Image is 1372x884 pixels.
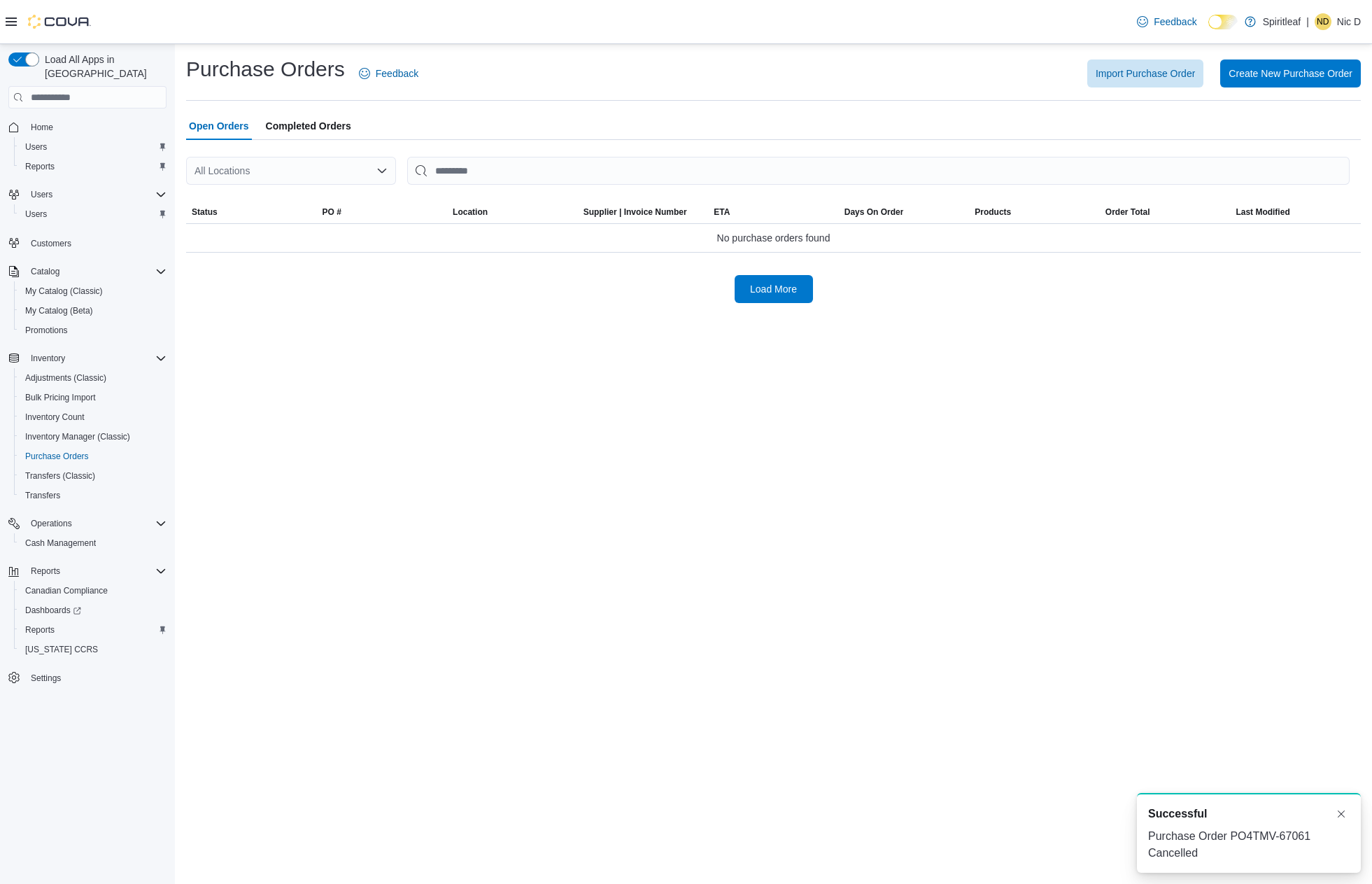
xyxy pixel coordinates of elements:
button: PO # [317,201,448,223]
span: Users [25,186,167,203]
span: Products [975,206,1011,218]
a: Transfers [20,487,66,504]
span: Catalog [31,266,59,277]
span: Order Total [1105,206,1150,218]
span: Import Purchase Order [1096,66,1195,80]
a: Home [25,119,59,136]
button: Bulk Pricing Import [14,388,172,407]
a: Canadian Compliance [20,582,113,599]
span: No purchase orders found [717,230,830,246]
span: Promotions [20,322,167,339]
a: Dashboards [20,602,87,619]
button: Create New Purchase Order [1220,59,1361,87]
span: ETA [714,206,730,218]
span: [US_STATE] CCRS [25,644,98,655]
span: Customers [25,234,167,251]
span: Last Modified [1236,206,1289,218]
button: Cash Management [14,533,172,553]
span: Successful [1148,806,1207,822]
span: Status [192,206,218,218]
span: Transfers (Classic) [25,470,95,482]
a: Inventory Count [20,409,90,426]
a: Dashboards [14,601,172,620]
span: Adjustments (Classic) [20,370,167,386]
span: PO # [323,206,341,218]
span: Reports [31,566,60,577]
button: Last Modified [1230,201,1361,223]
span: Purchase Orders [20,448,167,465]
p: Spiritleaf [1263,13,1301,30]
a: Customers [25,235,77,252]
a: Cash Management [20,535,101,552]
span: Bulk Pricing Import [20,389,167,406]
button: Status [186,201,317,223]
span: Reports [20,622,167,638]
span: Users [25,209,47,220]
a: Users [20,139,52,155]
span: Users [20,139,167,155]
span: Users [31,189,52,200]
span: Cash Management [25,538,96,549]
span: Purchase Orders [25,451,89,462]
a: Bulk Pricing Import [20,389,101,406]
span: Reports [25,563,167,580]
button: Products [969,201,1100,223]
span: Inventory Count [25,412,85,423]
button: Location [447,201,578,223]
a: Adjustments (Classic) [20,370,112,386]
button: Catalog [3,262,172,281]
span: ND [1317,13,1329,30]
a: Feedback [353,59,424,87]
button: My Catalog (Classic) [14,281,172,301]
button: Users [25,186,58,203]
span: Create New Purchase Order [1229,66,1352,80]
span: My Catalog (Classic) [25,286,103,297]
button: Transfers (Classic) [14,466,172,486]
button: Reports [25,563,66,580]
a: Inventory Manager (Classic) [20,428,136,445]
div: Notification [1148,806,1350,822]
span: Cash Management [20,535,167,552]
span: Inventory [31,353,65,364]
span: Inventory Manager (Classic) [25,431,130,442]
span: Dashboards [20,602,167,619]
a: Purchase Orders [20,448,94,465]
h1: Purchase Orders [186,55,345,83]
a: [US_STATE] CCRS [20,641,104,658]
span: Operations [31,518,72,529]
button: Customers [3,232,172,253]
p: Nic D [1337,13,1361,30]
button: ETA [708,201,839,223]
span: Transfers (Classic) [20,468,167,484]
span: Load All Apps in [GEOGRAPHIC_DATA] [39,52,167,80]
button: Reports [3,561,172,581]
span: Users [20,206,167,223]
button: Order Total [1100,201,1231,223]
span: Days On Order [844,206,904,218]
a: Promotions [20,322,73,339]
button: Inventory [25,350,71,367]
span: Promotions [25,325,68,336]
button: Reports [14,620,172,640]
span: Reports [25,161,55,172]
span: Feedback [376,66,418,80]
button: Inventory Count [14,407,172,427]
span: Inventory Count [20,409,167,426]
span: My Catalog (Beta) [25,305,93,316]
button: Import Purchase Order [1087,59,1203,87]
div: Purchase Order PO4TMV-67061 Cancelled [1148,828,1350,862]
span: Feedback [1154,15,1196,29]
span: Canadian Compliance [20,582,167,599]
div: Nic D [1315,13,1331,30]
a: Reports [20,158,60,175]
button: Inventory [3,349,172,368]
button: Adjustments (Classic) [14,368,172,388]
button: Days On Order [839,201,970,223]
button: Inventory Manager (Classic) [14,427,172,447]
span: Load More [750,282,797,296]
button: Operations [25,515,78,532]
span: Users [25,141,47,153]
span: My Catalog (Beta) [20,302,167,319]
span: Transfers [25,490,60,501]
span: Catalog [25,263,167,280]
